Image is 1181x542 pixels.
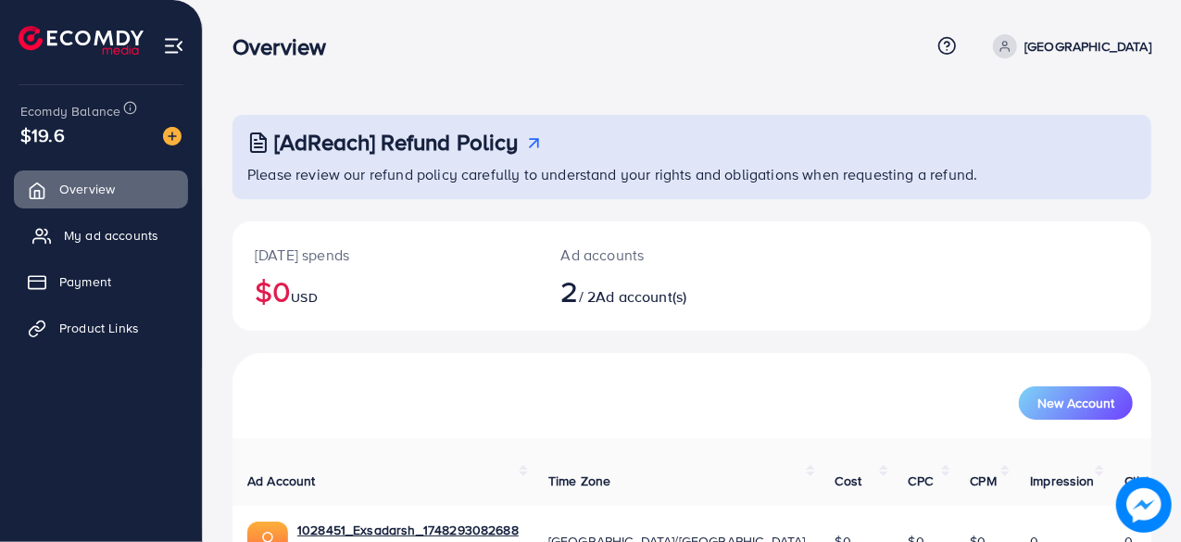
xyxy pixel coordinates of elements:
a: [GEOGRAPHIC_DATA] [986,34,1151,58]
p: Ad accounts [561,244,747,266]
img: menu [163,35,184,57]
p: [GEOGRAPHIC_DATA] [1024,35,1151,57]
h3: [AdReach] Refund Policy [274,129,519,156]
img: image [1116,477,1172,533]
img: logo [19,26,144,55]
p: [DATE] spends [255,244,517,266]
span: Product Links [59,319,139,337]
button: New Account [1019,386,1133,420]
span: 2 [561,270,579,312]
span: New Account [1037,397,1114,410]
h3: Overview [232,33,341,60]
a: 1028451_Exsadarsh_1748293082688 [297,521,519,539]
span: Payment [59,272,111,291]
span: My ad accounts [64,226,158,245]
span: Ecomdy Balance [20,102,120,120]
span: Cost [835,472,862,490]
a: Overview [14,170,188,208]
a: My ad accounts [14,217,188,254]
span: Impression [1030,472,1095,490]
span: Overview [59,180,115,198]
a: Payment [14,263,188,300]
a: Product Links [14,309,188,347]
h2: / 2 [561,273,747,309]
span: Ad Account [247,472,316,490]
p: Please review our refund policy carefully to understand your rights and obligations when requesti... [247,163,1140,185]
span: $19.6 [20,121,65,148]
h2: $0 [255,273,517,309]
span: CPC [909,472,933,490]
span: Clicks [1124,472,1160,490]
img: image [163,127,182,145]
span: USD [291,288,317,307]
span: CPM [971,472,997,490]
span: Ad account(s) [596,286,686,307]
span: Time Zone [548,472,610,490]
